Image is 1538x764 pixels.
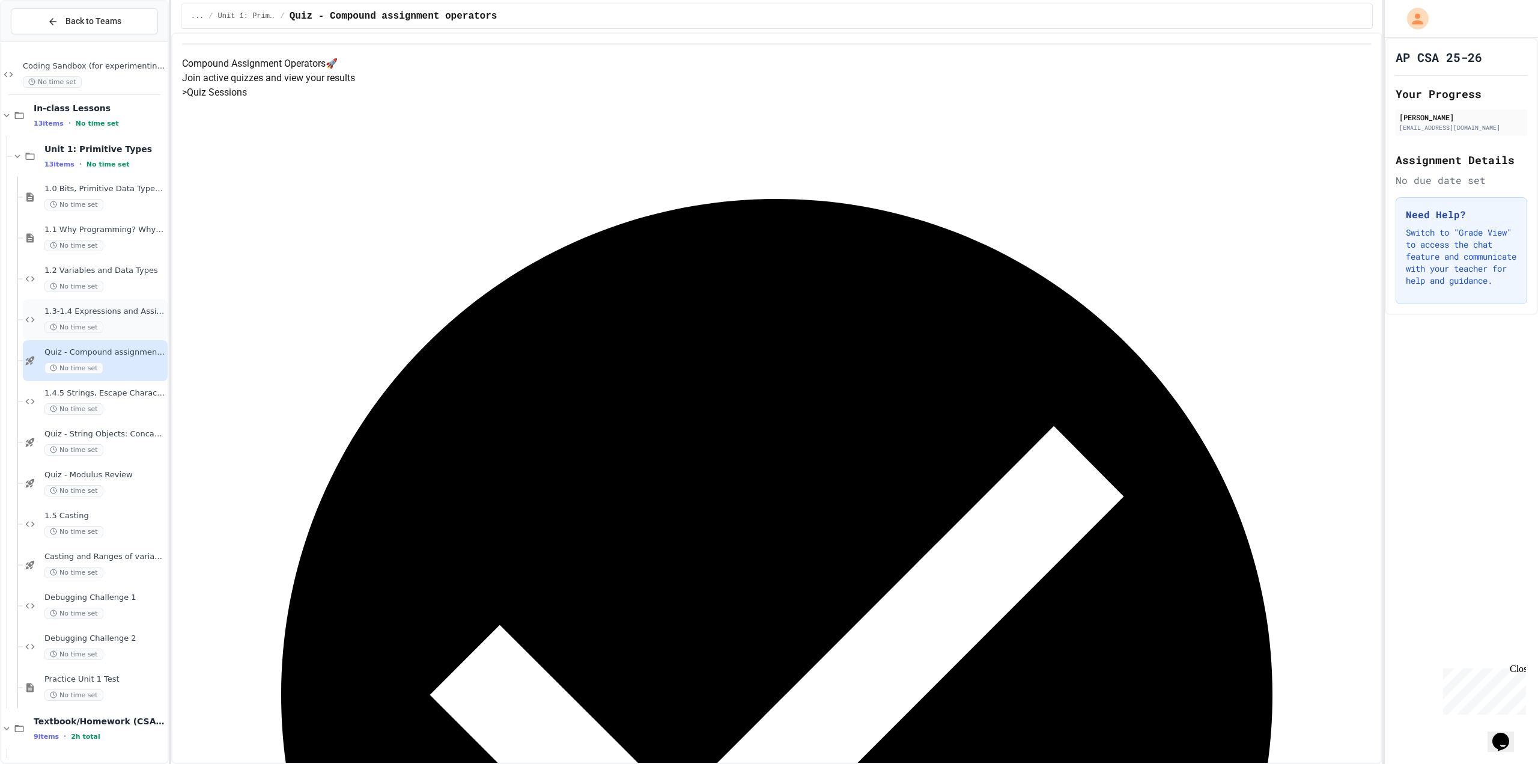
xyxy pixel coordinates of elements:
span: • [64,732,66,741]
span: No time set [44,199,103,210]
span: Coding Sandbox (for experimenting) [23,61,165,72]
span: 1.4.5 Strings, Escape Characters, and [PERSON_NAME] [44,388,165,399]
span: 13 items [44,160,74,168]
span: Casting and Ranges of variables - Quiz [44,552,165,562]
h2: Assignment Details [1396,151,1527,168]
span: No time set [44,608,103,619]
span: Back to Teams [65,15,121,28]
span: No time set [44,403,103,415]
span: No time set [76,120,119,127]
span: 1.2 Variables and Data Types [44,266,165,276]
div: [PERSON_NAME] [1399,112,1524,123]
span: Quiz - Compound assignment operators [290,9,497,23]
span: No time set [44,444,103,456]
h1: AP CSA 25-26 [1396,49,1482,66]
p: Join active quizzes and view your results [182,71,1372,85]
span: Quiz - Compound assignment operators [44,347,165,358]
span: • [79,159,82,169]
span: • [68,118,71,128]
span: Debugging Challenge 2 [44,634,165,644]
span: No time set [44,240,103,251]
span: Debugging Challenge 1 [44,593,165,603]
h2: Your Progress [1396,85,1527,102]
h3: Need Help? [1406,207,1517,222]
span: No time set [44,526,103,537]
span: No time set [23,76,82,88]
span: Unit 1: Primitive Types [218,11,276,21]
span: ... [191,11,204,21]
span: No time set [44,322,103,333]
span: No time set [87,160,130,168]
span: / [208,11,213,21]
span: / [281,11,285,21]
iframe: chat widget [1488,716,1526,752]
div: [EMAIL_ADDRESS][DOMAIN_NAME] [1399,123,1524,132]
span: No time set [44,362,103,374]
div: Chat with us now!Close [5,5,83,76]
span: 13 items [34,120,64,127]
span: Quiz - Modulus Review [44,470,165,480]
span: In-class Lessons [34,103,165,114]
span: 1.1 Why Programming? Why [GEOGRAPHIC_DATA]? [44,225,165,235]
span: 1.5 Casting [44,511,165,521]
button: Back to Teams [11,8,158,34]
h4: Compound Assignment Operators 🚀 [182,57,1372,71]
span: Unit 1: Primitive Types [44,144,165,154]
span: No time set [44,567,103,578]
span: No time set [44,281,103,292]
div: My Account [1394,5,1432,32]
span: No time set [44,689,103,701]
iframe: chat widget [1438,664,1526,715]
span: Textbook/Homework (CSAwesome) [34,716,165,727]
p: Switch to "Grade View" to access the chat feature and communicate with your teacher for help and ... [1406,227,1517,287]
span: No time set [44,649,103,660]
span: Practice Unit 1 Test [44,674,165,685]
span: Quiz - String Objects: Concatenation, Literals, and More [44,429,165,439]
span: 2h total [71,733,100,741]
span: 1.3-1.4 Expressions and Assignment [44,307,165,317]
div: No due date set [1396,173,1527,188]
span: No time set [44,485,103,497]
span: 1.0 Bits, Primitive Data Types, Remainder, PEMDAS [44,184,165,194]
span: 9 items [34,733,59,741]
h5: > Quiz Sessions [182,85,1372,100]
